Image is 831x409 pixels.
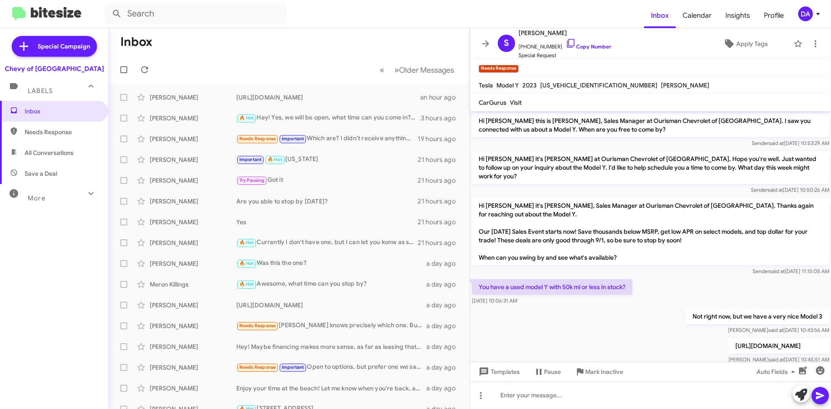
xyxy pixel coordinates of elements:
span: said at [768,327,783,333]
div: [PERSON_NAME] [150,342,236,351]
span: More [28,194,45,202]
div: a day ago [426,301,463,309]
p: Hi [PERSON_NAME] it's [PERSON_NAME] at Ourisman Chevrolet of [GEOGRAPHIC_DATA]. Hope you're well.... [472,151,829,184]
div: 21 hours ago [418,238,463,247]
span: [PERSON_NAME] [DATE] 10:45:51 AM [728,356,829,363]
span: Insights [718,3,757,28]
span: said at [769,140,784,146]
span: « [380,64,384,75]
p: Hi [PERSON_NAME] it's [PERSON_NAME], Sales Manager at Ourisman Chevrolet of [GEOGRAPHIC_DATA]. Th... [472,198,829,265]
button: Pause [527,364,568,380]
button: Mark Inactive [568,364,630,380]
span: [US_VEHICLE_IDENTIFICATION_NUMBER] [540,81,657,89]
span: 🔥 Hot [239,115,254,121]
div: [PERSON_NAME] knows precisely which one. But it's a 2025 white premier. [236,321,426,331]
span: » [394,64,399,75]
span: Auto Fields [757,364,798,380]
div: Currently I don't have one, but I can let you konw as soon as we get one [236,238,418,248]
span: 2023 [522,81,537,89]
div: [PERSON_NAME] [150,218,236,226]
span: Sender [DATE] 10:53:29 AM [752,140,829,146]
span: said at [769,356,784,363]
p: You have a used model Y with 50k mi or less in stock? [472,279,632,295]
div: 21 hours ago [418,155,463,164]
span: Important [239,157,262,162]
input: Search [105,3,287,24]
button: Apply Tags [701,36,789,52]
div: a day ago [426,280,463,289]
h1: Inbox [120,35,152,49]
button: DA [791,6,821,21]
div: [URL][DOMAIN_NAME] [236,93,420,102]
small: Needs Response [479,65,519,73]
span: Sender [DATE] 11:15:05 AM [753,268,829,274]
div: 3 hours ago [421,114,463,122]
div: [PERSON_NAME] [150,259,236,268]
span: Special Request [519,51,611,60]
p: [URL][DOMAIN_NAME] [728,338,829,354]
span: [DATE] 10:06:31 AM [472,297,517,304]
a: Inbox [644,3,676,28]
div: a day ago [426,384,463,393]
span: [PERSON_NAME] [661,81,709,89]
span: Try Pausing [239,177,264,183]
div: [PERSON_NAME] [150,301,236,309]
button: Next [389,61,459,79]
div: [US_STATE] [236,155,418,164]
span: Mark Inactive [585,364,623,380]
div: [URL][DOMAIN_NAME] [236,301,426,309]
div: DA [798,6,813,21]
span: [PERSON_NAME] [DATE] 10:43:56 AM [728,327,829,333]
span: Sender [DATE] 10:50:26 AM [751,187,829,193]
div: Meron Killings [150,280,236,289]
div: [PERSON_NAME] [150,114,236,122]
span: All Conversations [25,148,74,157]
span: Templates [477,364,520,380]
div: Awesome, what time can you stop by? [236,279,426,289]
a: Profile [757,3,791,28]
span: Important [282,136,304,142]
span: Needs Response [239,136,276,142]
div: Chevy of [GEOGRAPHIC_DATA] [5,64,104,73]
div: Was this the one? [236,258,426,268]
span: Important [282,364,304,370]
span: Special Campaign [38,42,90,51]
div: Enjoy your time at the beach! Let me know when you're back, and we can schedule a visit to explor... [236,384,426,393]
div: [PERSON_NAME] [150,322,236,330]
div: 21 hours ago [418,197,463,206]
button: Templates [470,364,527,380]
span: Labels [28,87,53,95]
span: Needs Response [239,364,276,370]
div: [PERSON_NAME] [150,363,236,372]
div: a day ago [426,322,463,330]
div: [PERSON_NAME] [150,135,236,143]
div: a day ago [426,259,463,268]
a: Calendar [676,3,718,28]
span: Needs Response [239,323,276,328]
div: Yes [236,218,418,226]
div: a day ago [426,363,463,372]
div: Hey! Maybe financing makes more sense, as far as leasing that's the best we can do [236,342,426,351]
span: Older Messages [399,65,454,75]
div: [PERSON_NAME] [150,155,236,164]
div: Hey! Yes, we will be open, what time can you come in? Yes our online price is $85,720 ($8,250) OFF [236,113,421,123]
div: [PERSON_NAME] [150,93,236,102]
span: Inbox [25,107,98,116]
button: Previous [374,61,390,79]
div: Open to options, but prefer one we saw with the black grill, moving console/power mirrors are a m... [236,362,426,372]
span: Pause [544,364,561,380]
span: Model Y [496,81,519,89]
span: 🔥 Hot [239,261,254,266]
a: Copy Number [566,43,611,50]
a: Special Campaign [12,36,97,57]
span: 🔥 Hot [239,240,254,245]
div: 21 hours ago [418,176,463,185]
span: CarGurus [479,99,506,106]
span: 🔥 Hot [267,157,282,162]
span: Save a Deal [25,169,57,178]
span: Needs Response [25,128,98,136]
div: [PERSON_NAME] [150,238,236,247]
